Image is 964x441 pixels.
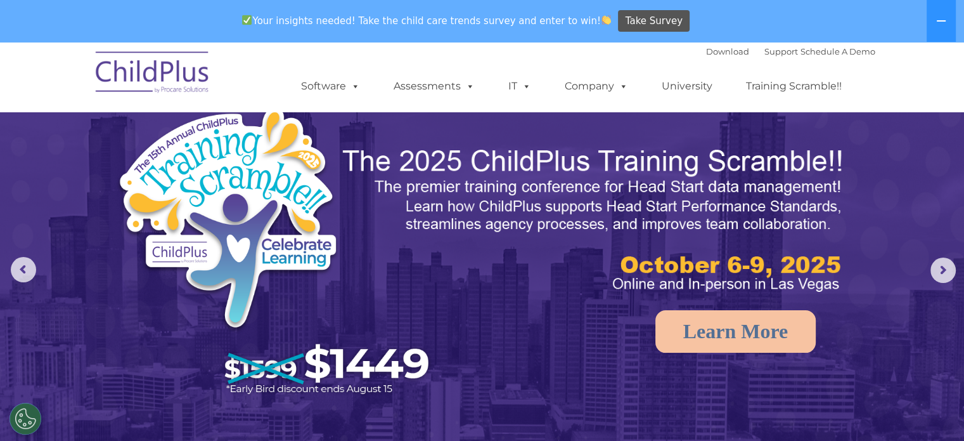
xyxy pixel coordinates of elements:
[237,8,617,33] span: Your insights needed! Take the child care trends survey and enter to win!
[649,74,725,99] a: University
[764,46,798,56] a: Support
[10,403,41,435] button: Cookies Settings
[601,15,611,25] img: 👏
[242,15,252,25] img: ✅
[496,74,544,99] a: IT
[800,46,875,56] a: Schedule A Demo
[706,46,749,56] a: Download
[381,74,487,99] a: Assessments
[733,74,854,99] a: Training Scramble!!
[288,74,373,99] a: Software
[655,310,816,353] a: Learn More
[89,43,216,106] img: ChildPlus by Procare Solutions
[552,74,641,99] a: Company
[706,46,875,56] font: |
[757,304,964,441] iframe: Chat Widget
[626,10,683,32] span: Take Survey
[618,10,690,32] a: Take Survey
